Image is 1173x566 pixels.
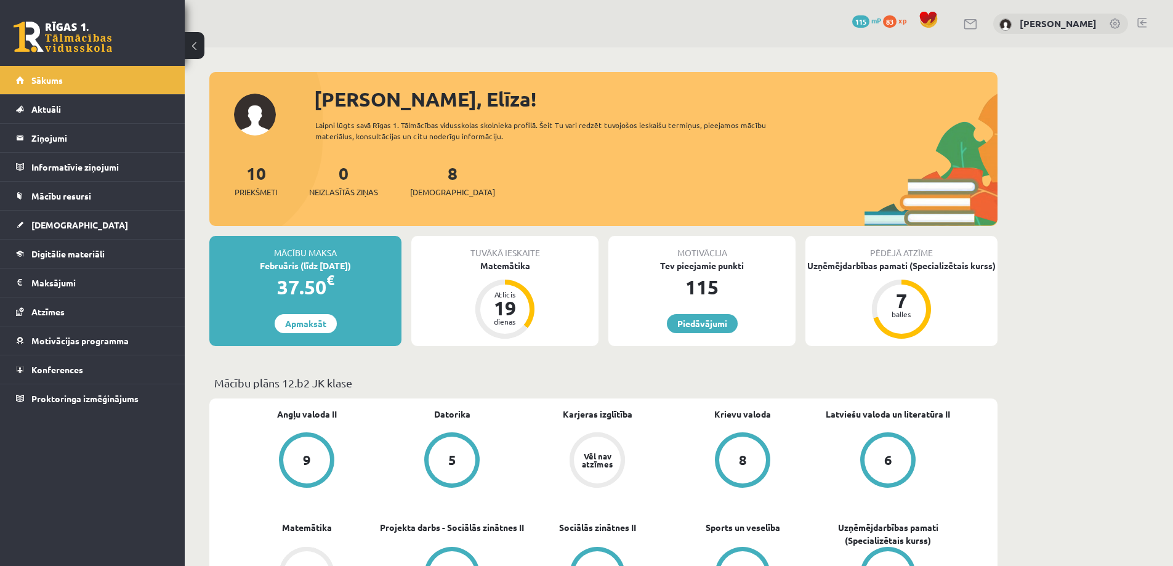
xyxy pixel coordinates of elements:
div: Vēl nav atzīmes [580,452,615,468]
a: Apmaksāt [275,314,337,333]
div: Uzņēmējdarbības pamati (Specializētais kurss) [805,259,998,272]
a: 115 mP [852,15,881,25]
a: 9 [234,432,379,490]
a: Vēl nav atzīmes [525,432,670,490]
a: Sports un veselība [706,521,780,534]
a: Sākums [16,66,169,94]
a: Ziņojumi [16,124,169,152]
div: Atlicis [486,291,523,298]
a: Karjeras izglītība [563,408,632,421]
div: Februāris (līdz [DATE]) [209,259,401,272]
a: Uzņēmējdarbības pamati (Specializētais kurss) 7 balles [805,259,998,341]
div: Matemātika [411,259,599,272]
a: Mācību resursi [16,182,169,210]
a: Matemātika Atlicis 19 dienas [411,259,599,341]
a: Aktuāli [16,95,169,123]
a: [DEMOGRAPHIC_DATA] [16,211,169,239]
span: Atzīmes [31,306,65,317]
div: 37.50 [209,272,401,302]
a: Atzīmes [16,297,169,326]
span: 83 [883,15,897,28]
legend: Maksājumi [31,269,169,297]
span: [DEMOGRAPHIC_DATA] [31,219,128,230]
span: 115 [852,15,869,28]
span: Sākums [31,75,63,86]
a: 6 [815,432,961,490]
a: Angļu valoda II [277,408,337,421]
div: 19 [486,298,523,318]
p: Mācību plāns 12.b2 JK klase [214,374,993,391]
a: Matemātika [282,521,332,534]
a: Informatīvie ziņojumi [16,153,169,181]
a: Proktoringa izmēģinājums [16,384,169,413]
div: Tev pieejamie punkti [608,259,796,272]
span: [DEMOGRAPHIC_DATA] [410,186,495,198]
div: 9 [303,453,311,467]
span: Mācību resursi [31,190,91,201]
a: Piedāvājumi [667,314,738,333]
legend: Ziņojumi [31,124,169,152]
a: 0Neizlasītās ziņas [309,162,378,198]
a: Motivācijas programma [16,326,169,355]
a: 8 [670,432,815,490]
span: Motivācijas programma [31,335,129,346]
div: 8 [739,453,747,467]
span: Priekšmeti [235,186,277,198]
a: 10Priekšmeti [235,162,277,198]
div: 115 [608,272,796,302]
div: Laipni lūgts savā Rīgas 1. Tālmācības vidusskolas skolnieka profilā. Šeit Tu vari redzēt tuvojošo... [315,119,788,142]
a: 5 [379,432,525,490]
div: Tuvākā ieskaite [411,236,599,259]
a: Projekta darbs - Sociālās zinātnes II [380,521,524,534]
span: Neizlasītās ziņas [309,186,378,198]
div: 7 [883,291,920,310]
div: Motivācija [608,236,796,259]
span: Proktoringa izmēģinājums [31,393,139,404]
span: Aktuāli [31,103,61,115]
span: mP [871,15,881,25]
a: Rīgas 1. Tālmācības vidusskola [14,22,112,52]
div: [PERSON_NAME], Elīza! [314,84,998,114]
span: Digitālie materiāli [31,248,105,259]
div: dienas [486,318,523,325]
span: € [326,271,334,289]
a: Krievu valoda [714,408,771,421]
span: Konferences [31,364,83,375]
a: Uzņēmējdarbības pamati (Specializētais kurss) [815,521,961,547]
div: balles [883,310,920,318]
a: Konferences [16,355,169,384]
a: Latviešu valoda un literatūra II [826,408,950,421]
img: Elīza Lasmane [999,18,1012,31]
a: 8[DEMOGRAPHIC_DATA] [410,162,495,198]
span: xp [898,15,906,25]
a: 83 xp [883,15,913,25]
legend: Informatīvie ziņojumi [31,153,169,181]
a: Datorika [434,408,470,421]
div: 5 [448,453,456,467]
a: Maksājumi [16,269,169,297]
div: Mācību maksa [209,236,401,259]
a: Digitālie materiāli [16,240,169,268]
a: [PERSON_NAME] [1020,17,1097,30]
a: Sociālās zinātnes II [559,521,636,534]
div: 6 [884,453,892,467]
div: Pēdējā atzīme [805,236,998,259]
